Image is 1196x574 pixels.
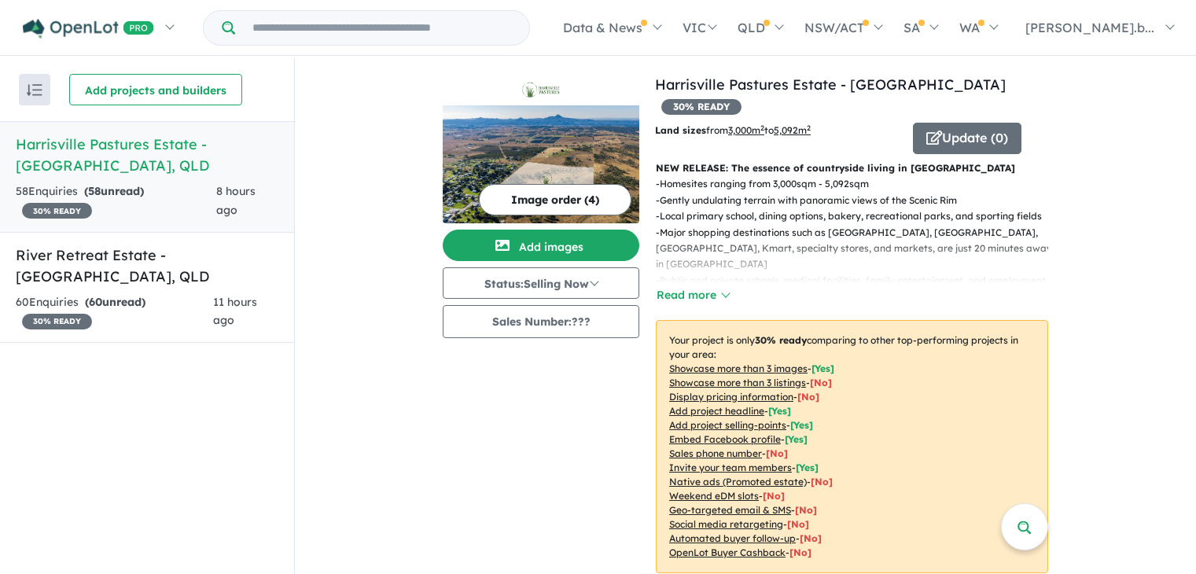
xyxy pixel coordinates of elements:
span: [ Yes ] [796,462,819,473]
u: Add project selling-points [669,419,786,431]
p: from [655,123,901,138]
b: 30 % ready [755,334,807,346]
span: [No] [787,518,809,530]
span: [ Yes ] [785,433,808,445]
strong: ( unread) [84,184,144,198]
p: - Local primary school, dining options, bakery, recreational parks, and sporting fields [656,208,1061,224]
u: Embed Facebook profile [669,433,781,445]
u: Showcase more than 3 images [669,362,808,374]
u: 3,000 m [728,124,764,136]
button: Update (0) [913,123,1021,154]
span: [ No ] [810,377,832,388]
span: [ No ] [766,447,788,459]
sup: 2 [760,123,764,132]
span: [No] [789,546,811,558]
button: Add images [443,230,639,261]
img: Harrisville Pastures Estate - Harrisville [443,105,639,223]
b: Land sizes [655,124,706,136]
img: Harrisville Pastures Estate - Harrisville Logo [449,80,633,99]
span: [ Yes ] [768,405,791,417]
a: Harrisville Pastures Estate - [GEOGRAPHIC_DATA] [655,75,1006,94]
span: 30 % READY [22,314,92,329]
u: Weekend eDM slots [669,490,759,502]
span: 11 hours ago [213,295,257,328]
span: 60 [89,295,102,309]
u: Sales phone number [669,447,762,459]
strong: ( unread) [85,295,145,309]
u: Showcase more than 3 listings [669,377,806,388]
span: [ Yes ] [811,362,834,374]
u: 5,092 m [774,124,811,136]
span: 8 hours ago [216,184,256,217]
div: 60 Enquir ies [16,293,213,331]
p: - Public and private schools, medical facilities, family entertainment, and employment opportunit... [656,273,1061,305]
button: Sales Number:??? [443,305,639,338]
span: to [764,124,811,136]
span: 58 [88,184,101,198]
img: Openlot PRO Logo White [23,19,154,39]
u: Native ads (Promoted estate) [669,476,807,488]
p: NEW RELEASE: The essence of countryside living in [GEOGRAPHIC_DATA] [656,160,1048,176]
button: Add projects and builders [69,74,242,105]
span: [PERSON_NAME].b... [1025,20,1154,35]
span: [No] [800,532,822,544]
p: - Gently undulating terrain with panoramic views of the Scenic Rim [656,193,1061,208]
span: [No] [795,504,817,516]
u: OpenLot Buyer Cashback [669,546,786,558]
p: - Major shopping destinations such as [GEOGRAPHIC_DATA], [GEOGRAPHIC_DATA], [GEOGRAPHIC_DATA], Km... [656,225,1061,273]
u: Display pricing information [669,391,793,403]
h5: River Retreat Estate - [GEOGRAPHIC_DATA] , QLD [16,245,278,287]
div: 58 Enquir ies [16,182,216,220]
u: Automated buyer follow-up [669,532,796,544]
span: [ No ] [797,391,819,403]
u: Invite your team members [669,462,792,473]
img: sort.svg [27,84,42,96]
input: Try estate name, suburb, builder or developer [238,11,526,45]
span: [No] [763,490,785,502]
span: [ Yes ] [790,419,813,431]
span: [No] [811,476,833,488]
button: Read more [656,286,730,304]
span: 30 % READY [661,99,742,115]
button: Status:Selling Now [443,267,639,299]
a: Harrisville Pastures Estate - Harrisville LogoHarrisville Pastures Estate - Harrisville [443,74,639,223]
sup: 2 [807,123,811,132]
u: Social media retargeting [669,518,783,530]
p: Your project is only comparing to other top-performing projects in your area: - - - - - - - - - -... [656,320,1048,573]
span: 30 % READY [22,203,92,219]
u: Geo-targeted email & SMS [669,504,791,516]
h5: Harrisville Pastures Estate - [GEOGRAPHIC_DATA] , QLD [16,134,278,176]
p: - Homesites ranging from 3,000sqm - 5,092sqm [656,176,1061,192]
button: Image order (4) [479,184,631,215]
u: Add project headline [669,405,764,417]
